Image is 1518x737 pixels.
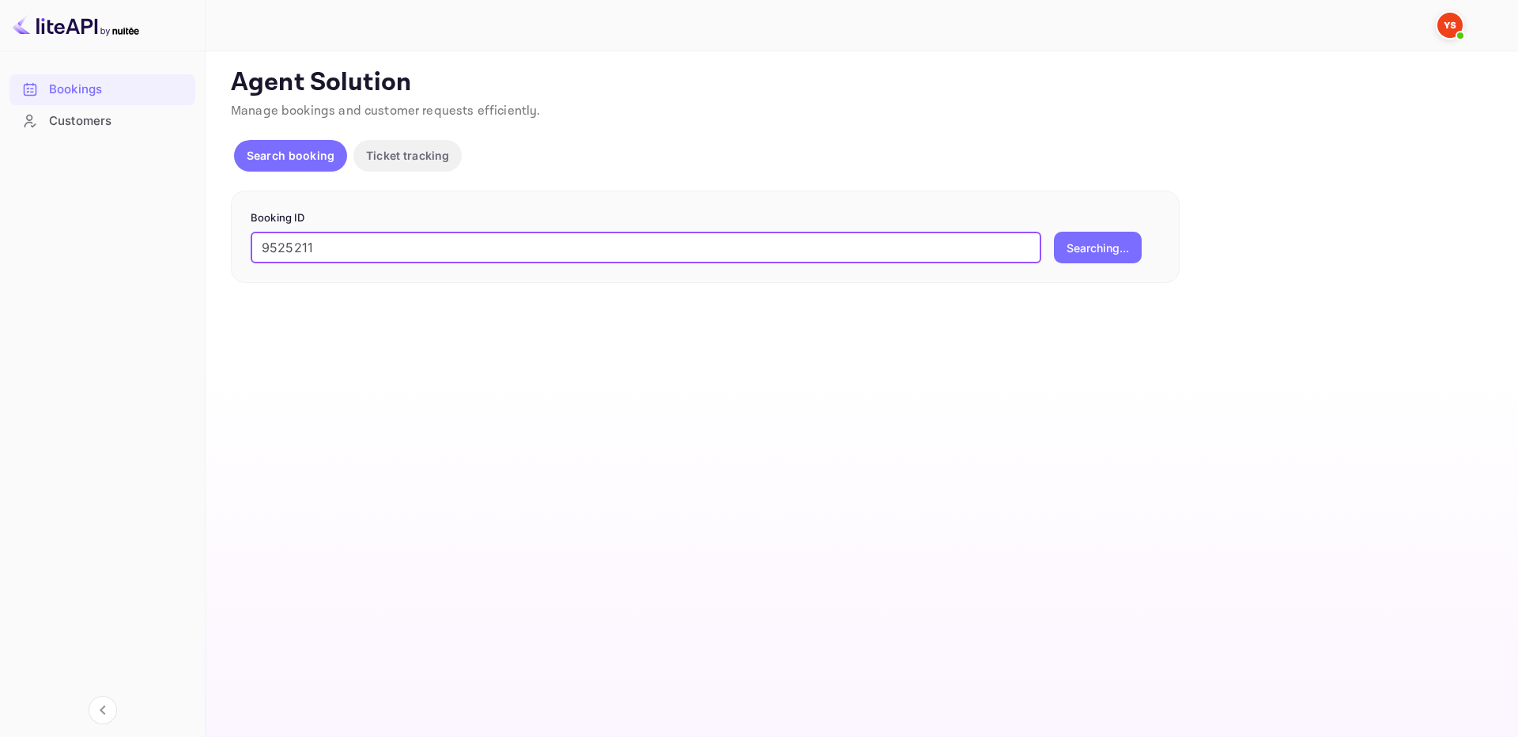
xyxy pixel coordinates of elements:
[89,696,117,724] button: Collapse navigation
[251,232,1041,263] input: Enter Booking ID (e.g., 63782194)
[9,74,195,104] a: Bookings
[1054,232,1142,263] button: Searching...
[9,106,195,135] a: Customers
[49,81,187,99] div: Bookings
[247,147,334,164] p: Search booking
[251,210,1160,226] p: Booking ID
[231,103,541,119] span: Manage bookings and customer requests efficiently.
[1437,13,1463,38] img: Yandex Support
[366,147,449,164] p: Ticket tracking
[9,106,195,137] div: Customers
[13,13,139,38] img: LiteAPI logo
[9,74,195,105] div: Bookings
[49,112,187,130] div: Customers
[231,67,1490,99] p: Agent Solution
